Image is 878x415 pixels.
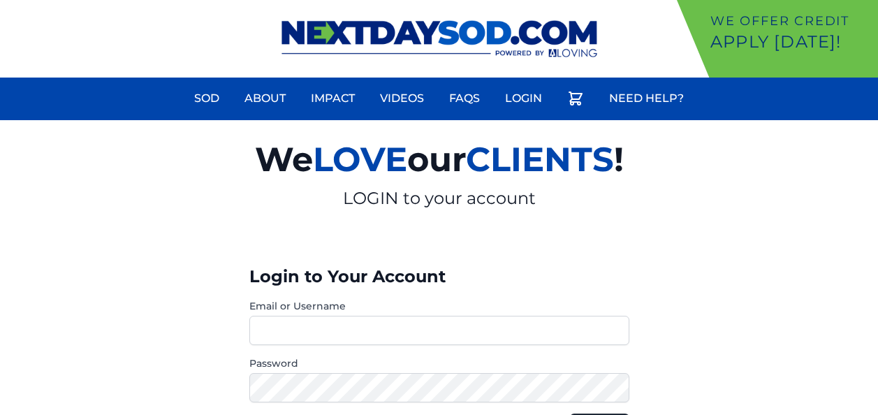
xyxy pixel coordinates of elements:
a: About [236,82,294,115]
a: Login [497,82,550,115]
label: Password [249,356,629,370]
label: Email or Username [249,299,629,313]
a: Need Help? [601,82,692,115]
a: Impact [302,82,363,115]
span: LOVE [313,139,407,180]
a: FAQs [441,82,488,115]
h2: We our ! [93,131,786,187]
p: LOGIN to your account [93,187,786,210]
h3: Login to Your Account [249,265,629,288]
span: CLIENTS [466,139,614,180]
a: Sod [186,82,228,115]
p: We offer Credit [710,11,872,31]
p: Apply [DATE]! [710,31,872,53]
a: Videos [372,82,432,115]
